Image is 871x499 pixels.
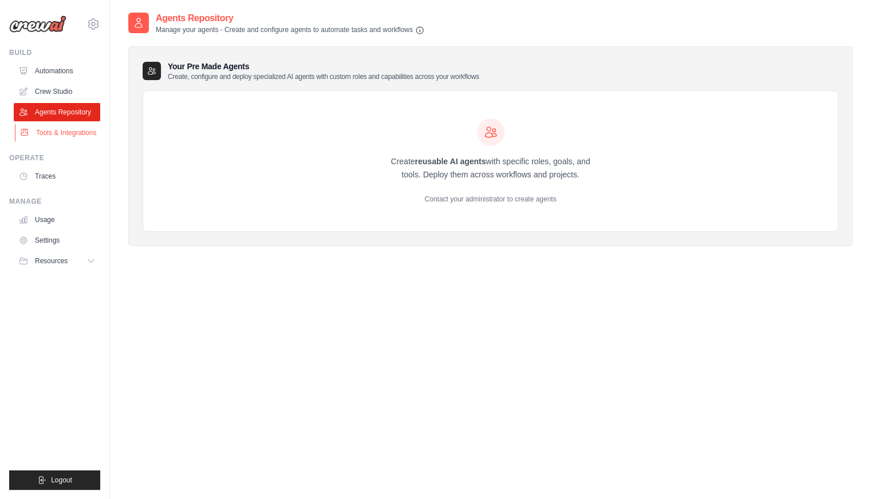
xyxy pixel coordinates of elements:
[415,157,486,166] strong: reusable AI agents
[156,25,424,35] p: Manage your agents - Create and configure agents to automate tasks and workflows
[9,48,100,57] div: Build
[9,197,100,206] div: Manage
[14,211,100,229] a: Usage
[14,231,100,250] a: Settings
[381,195,601,204] div: Contact your administrator to create agents
[14,82,100,101] a: Crew Studio
[9,470,100,490] button: Logout
[15,124,101,142] a: Tools & Integrations
[168,61,479,81] h3: Your Pre Made Agents
[168,72,479,81] p: Create, configure and deploy specialized AI agents with custom roles and capabilities across your...
[35,256,68,266] span: Resources
[14,167,100,185] a: Traces
[9,153,100,163] div: Operate
[51,476,72,485] span: Logout
[9,15,66,33] img: Logo
[14,252,100,270] button: Resources
[156,11,424,25] h2: Agents Repository
[14,103,100,121] a: Agents Repository
[381,155,601,181] p: Create with specific roles, goals, and tools. Deploy them across workflows and projects.
[14,62,100,80] a: Automations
